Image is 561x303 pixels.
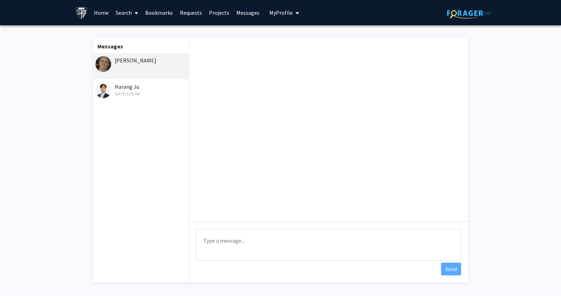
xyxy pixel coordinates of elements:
b: Messages [97,43,123,50]
img: Johns Hopkins University Logo [75,7,88,19]
img: Harang Ju [95,82,111,98]
a: Search [112,0,142,25]
iframe: Chat [5,271,30,298]
a: Messages [233,0,263,25]
div: Harang Ju [95,82,187,97]
img: ForagerOne Logo [447,8,491,19]
img: David Elbert [95,56,111,72]
div: [DATE] 3:29 AM [95,91,187,97]
button: Send [441,263,461,275]
a: Projects [205,0,233,25]
span: My Profile [269,9,293,16]
a: Bookmarks [142,0,176,25]
a: Home [90,0,112,25]
div: [PERSON_NAME] [95,56,187,65]
a: Requests [176,0,205,25]
textarea: Message [196,229,461,261]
